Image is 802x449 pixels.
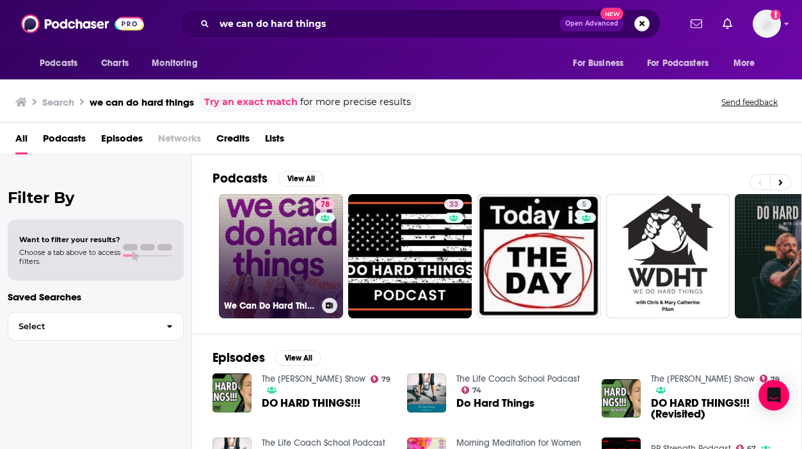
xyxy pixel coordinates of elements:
[565,20,618,27] span: Open Advanced
[213,170,324,186] a: PodcastsView All
[224,300,317,311] h3: We Can Do Hard Things
[449,199,458,211] span: 33
[101,54,129,72] span: Charts
[734,54,755,72] span: More
[93,51,136,76] a: Charts
[371,375,391,383] a: 79
[725,51,771,76] button: open menu
[262,437,385,448] a: The Life Coach School Podcast
[639,51,727,76] button: open menu
[19,235,120,244] span: Want to filter your results?
[42,96,74,108] h3: Search
[213,170,268,186] h2: Podcasts
[647,54,709,72] span: For Podcasters
[407,373,446,412] img: Do Hard Things
[577,199,591,209] a: 5
[179,9,661,38] div: Search podcasts, credits, & more...
[753,10,781,38] img: User Profile
[758,380,789,411] div: Open Intercom Messenger
[213,350,321,366] a: EpisodesView All
[559,16,624,31] button: Open AdvancedNew
[582,199,586,211] span: 5
[262,398,360,409] a: DO HARD THINGS!!!
[19,248,120,266] span: Choose a tab above to access filters.
[40,54,77,72] span: Podcasts
[213,350,265,366] h2: Episodes
[21,12,144,36] img: Podchaser - Follow, Share and Rate Podcasts
[8,312,184,341] button: Select
[718,13,737,35] a: Show notifications dropdown
[602,379,641,418] img: DO HARD THINGS!!! (Revisited)
[718,97,782,108] button: Send feedback
[8,322,156,331] span: Select
[90,96,194,108] h3: we can do hard things
[278,171,324,186] button: View All
[8,291,184,303] p: Saved Searches
[381,377,390,382] span: 79
[651,373,755,384] a: The Russell Brunson Show
[348,194,472,318] a: 33
[214,13,559,34] input: Search podcasts, credits, & more...
[265,128,284,154] a: Lists
[262,373,365,384] a: The Russell Brunson Show
[213,373,252,412] img: DO HARD THINGS!!!
[686,13,707,35] a: Show notifications dropdown
[31,51,94,76] button: open menu
[321,199,330,211] span: 78
[204,95,298,110] a: Try an exact match
[101,128,143,154] a: Episodes
[760,375,780,382] a: 79
[753,10,781,38] span: Logged in as KatieC
[143,51,214,76] button: open menu
[300,95,411,110] span: for more precise results
[771,10,781,20] svg: Add a profile image
[43,128,86,154] a: Podcasts
[219,194,343,318] a: 78We Can Do Hard Things
[456,437,581,448] a: Morning Meditation for Women
[152,54,197,72] span: Monitoring
[753,10,781,38] button: Show profile menu
[316,199,335,209] a: 78
[275,350,321,366] button: View All
[216,128,250,154] a: Credits
[456,373,580,384] a: The Life Coach School Podcast
[15,128,28,154] a: All
[600,8,623,20] span: New
[444,199,463,209] a: 33
[564,51,639,76] button: open menu
[651,398,781,420] a: DO HARD THINGS!!! (Revisited)
[472,388,481,393] span: 74
[461,386,482,394] a: 74
[573,54,623,72] span: For Business
[477,194,601,318] a: 5
[158,128,201,154] span: Networks
[456,398,534,409] a: Do Hard Things
[8,188,184,207] h2: Filter By
[771,377,780,382] span: 79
